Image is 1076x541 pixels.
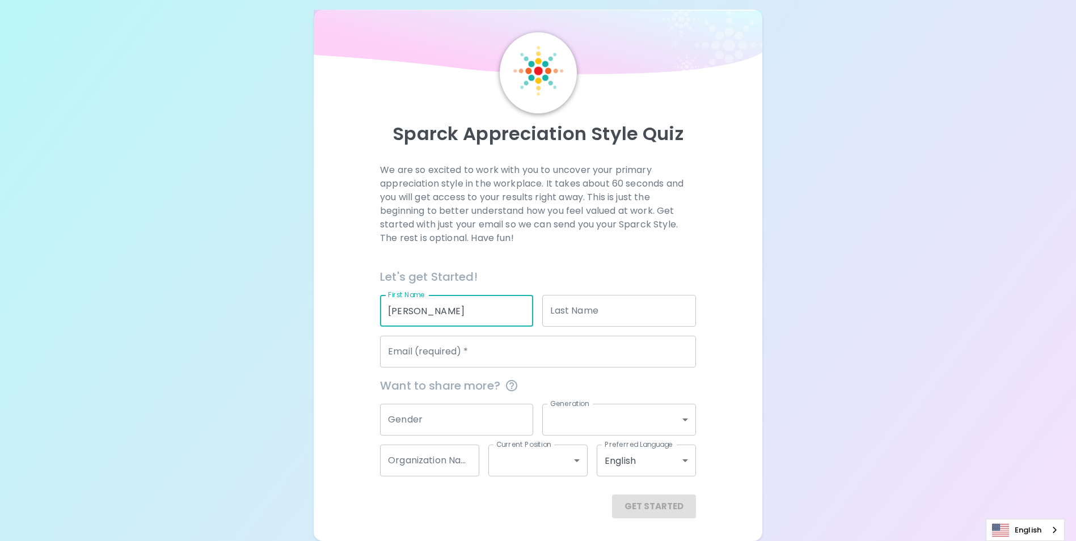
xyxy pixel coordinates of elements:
[605,439,673,449] label: Preferred Language
[986,519,1065,541] div: Language
[986,519,1065,541] aside: Language selected: English
[380,163,696,245] p: We are so excited to work with you to uncover your primary appreciation style in the workplace. I...
[513,46,563,96] img: Sparck Logo
[597,445,696,476] div: English
[388,290,425,299] label: First Name
[380,268,696,286] h6: Let's get Started!
[505,379,518,392] svg: This information is completely confidential and only used for aggregated appreciation studies at ...
[986,519,1064,540] a: English
[550,399,589,408] label: Generation
[314,10,762,80] img: wave
[496,439,551,449] label: Current Position
[327,122,748,145] p: Sparck Appreciation Style Quiz
[380,377,696,395] span: Want to share more?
